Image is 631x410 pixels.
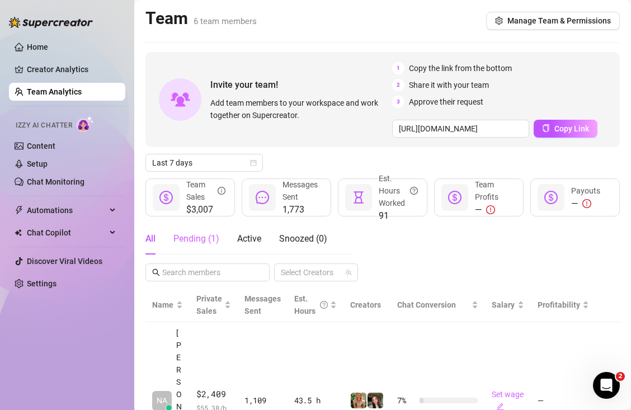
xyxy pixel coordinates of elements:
[616,372,625,381] span: 2
[152,154,256,171] span: Last 7 days
[186,203,225,216] span: $3,007
[186,178,225,203] div: Team Sales
[218,178,225,203] span: info-circle
[379,209,418,223] span: 91
[392,79,404,91] span: 2
[237,233,261,244] span: Active
[409,96,483,108] span: Approve their request
[27,142,55,150] a: Content
[542,124,550,132] span: copy
[368,393,383,408] img: Lily
[145,232,156,246] div: All
[409,62,512,74] span: Copy the link from the bottom
[343,288,390,322] th: Creators
[27,177,84,186] a: Chat Monitoring
[345,269,352,276] span: team
[9,17,93,28] img: logo-BBDzfeDw.svg
[571,197,600,210] div: —
[507,16,611,25] span: Manage Team & Permissions
[196,294,222,315] span: Private Sales
[279,233,327,244] span: Snoozed ( 0 )
[486,12,620,30] button: Manage Team & Permissions
[392,62,404,74] span: 1
[250,159,257,166] span: calendar
[448,191,462,204] span: dollar-circle
[282,203,322,216] span: 1,773
[15,229,22,237] img: Chat Copilot
[244,294,281,315] span: Messages Sent
[409,79,489,91] span: Share it with your team
[152,268,160,276] span: search
[152,299,174,311] span: Name
[379,172,418,209] div: Est. Hours Worked
[320,293,328,317] span: question-circle
[244,394,281,407] div: 1,109
[27,43,48,51] a: Home
[397,394,415,407] span: 7 %
[27,224,106,242] span: Chat Copilot
[194,16,257,26] span: 6 team members
[157,394,167,407] span: NA
[475,203,514,216] div: —
[27,257,102,266] a: Discover Viral Videos
[145,288,190,322] th: Name
[538,300,580,309] span: Profitability
[210,97,388,121] span: Add team members to your workspace and work together on Supercreator.
[397,300,456,309] span: Chat Conversion
[593,372,620,399] iframe: Intercom live chat
[582,199,591,208] span: exclamation-circle
[495,17,503,25] span: setting
[27,87,82,96] a: Team Analytics
[159,191,173,204] span: dollar-circle
[15,206,23,215] span: thunderbolt
[410,172,418,209] span: question-circle
[554,124,589,133] span: Copy Link
[27,60,116,78] a: Creator Analytics
[282,180,318,201] span: Messages Sent
[534,120,597,138] button: Copy Link
[294,293,328,317] div: Est. Hours
[352,191,365,204] span: hourglass
[571,186,600,195] span: Payouts
[351,393,366,408] img: Willow
[77,116,94,132] img: AI Chatter
[16,120,72,131] span: Izzy AI Chatter
[210,78,392,92] span: Invite your team!
[475,180,498,201] span: Team Profits
[162,266,254,279] input: Search members
[27,279,56,288] a: Settings
[27,201,106,219] span: Automations
[196,388,231,401] span: $2,409
[256,191,269,204] span: message
[392,96,404,108] span: 3
[294,394,337,407] div: 43.5 h
[544,191,558,204] span: dollar-circle
[173,232,219,246] div: Pending ( 1 )
[145,8,257,29] h2: Team
[27,159,48,168] a: Setup
[492,300,515,309] span: Salary
[486,205,495,214] span: exclamation-circle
